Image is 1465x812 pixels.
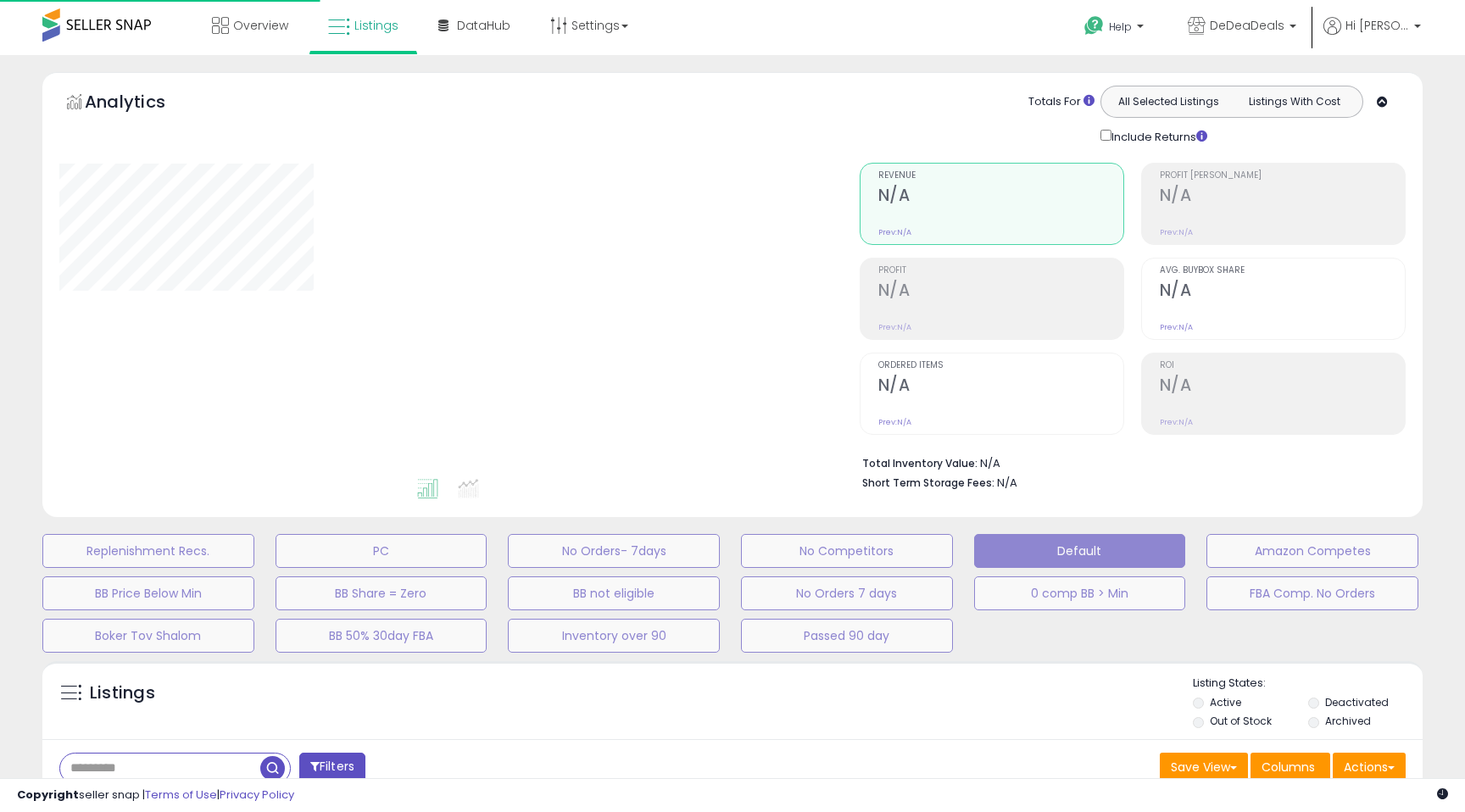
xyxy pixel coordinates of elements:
[17,787,79,803] strong: Copyright
[1345,17,1409,34] span: Hi [PERSON_NAME]
[233,17,288,34] span: Overview
[1160,281,1405,303] h2: N/A
[878,361,1123,370] span: Ordered Items
[878,186,1123,209] h2: N/A
[1160,375,1405,398] h2: N/A
[878,281,1123,303] h2: N/A
[508,534,720,568] button: No Orders- 7days
[1160,227,1193,237] small: Prev: N/A
[741,576,953,610] button: No Orders 7 days
[878,417,911,427] small: Prev: N/A
[878,375,1123,398] h2: N/A
[1231,91,1357,113] button: Listings With Cost
[1071,3,1161,55] a: Help
[862,476,994,490] b: Short Term Storage Fees:
[354,17,398,34] span: Listings
[878,227,911,237] small: Prev: N/A
[862,452,1393,472] li: N/A
[1160,361,1405,370] span: ROI
[508,576,720,610] button: BB not eligible
[457,17,510,34] span: DataHub
[1323,17,1421,55] a: Hi [PERSON_NAME]
[1028,94,1095,110] div: Totals For
[1088,126,1228,146] div: Include Returns
[42,619,254,653] button: Boker Tov Shalom
[1106,91,1232,113] button: All Selected Listings
[508,619,720,653] button: Inventory over 90
[85,90,198,118] h5: Analytics
[42,576,254,610] button: BB Price Below Min
[974,576,1186,610] button: 0 comp BB > Min
[42,534,254,568] button: Replenishment Recs.
[17,787,294,804] div: seller snap | |
[1160,171,1405,181] span: Profit [PERSON_NAME]
[862,456,978,470] b: Total Inventory Value:
[1206,576,1418,610] button: FBA Comp. No Orders
[997,475,1017,491] span: N/A
[1109,19,1132,34] span: Help
[1083,15,1105,36] i: Get Help
[276,619,487,653] button: BB 50% 30day FBA
[276,534,487,568] button: PC
[1206,534,1418,568] button: Amazon Competes
[878,322,911,332] small: Prev: N/A
[878,171,1123,181] span: Revenue
[1160,186,1405,209] h2: N/A
[1210,17,1284,34] span: DeDeaDeals
[741,619,953,653] button: Passed 90 day
[741,534,953,568] button: No Competitors
[1160,322,1193,332] small: Prev: N/A
[878,266,1123,275] span: Profit
[1160,266,1405,275] span: Avg. Buybox Share
[974,534,1186,568] button: Default
[1160,417,1193,427] small: Prev: N/A
[276,576,487,610] button: BB Share = Zero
